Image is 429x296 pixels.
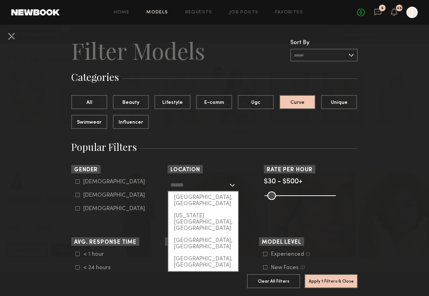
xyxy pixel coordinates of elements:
a: Favorites [275,10,303,15]
button: Cancel [6,30,17,42]
div: 6 [381,6,383,10]
a: 6 [374,8,382,17]
div: Experienced [271,252,304,256]
button: Lifestyle [155,95,191,109]
h2: Filter Models [71,36,205,65]
a: Job Posts [229,10,259,15]
span: Avg. Response Time [74,240,137,245]
a: Requests [185,10,212,15]
div: [GEOGRAPHIC_DATA], [GEOGRAPHIC_DATA] [168,235,238,253]
button: Ugc [238,95,274,109]
a: Models [146,10,168,15]
a: Home [114,10,130,15]
button: E-comm [196,95,232,109]
div: < 24 hours [83,266,111,270]
div: [GEOGRAPHIC_DATA], [GEOGRAPHIC_DATA] [168,191,238,210]
div: [DEMOGRAPHIC_DATA] [83,180,145,184]
span: Location [170,167,200,173]
button: Unique [321,95,357,109]
h3: Categories [71,70,358,84]
span: $30 - $500+ [264,178,302,185]
div: [US_STATE][GEOGRAPHIC_DATA], [GEOGRAPHIC_DATA] [168,210,238,235]
button: Apply 1 Filters & Close [304,274,358,288]
div: [DEMOGRAPHIC_DATA] [83,207,145,211]
span: Model Level [262,240,301,245]
div: Sort By [290,40,358,46]
div: New Faces [271,266,299,270]
span: Gender [74,167,98,173]
div: [GEOGRAPHIC_DATA], [GEOGRAPHIC_DATA] [168,253,238,271]
button: Curve [279,95,315,109]
h3: Popular Filters [71,140,358,154]
button: Clear All Filters [247,274,300,288]
div: [DEMOGRAPHIC_DATA] [83,193,145,197]
a: J [406,7,418,18]
button: Beauty [113,95,149,109]
div: 46 [397,6,402,10]
button: Influencer [113,115,149,129]
span: Rate per Hour [267,167,313,173]
button: Swimwear [71,115,107,129]
common-close-button: Cancel [6,30,17,43]
button: All [71,95,107,109]
div: < 1 hour [83,252,111,256]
